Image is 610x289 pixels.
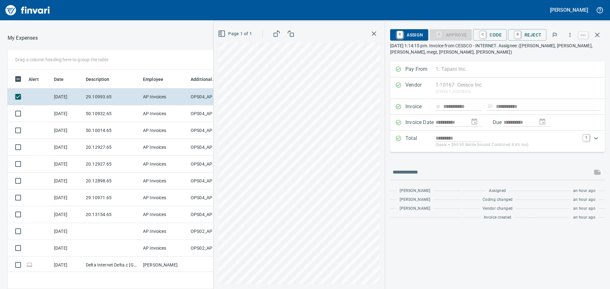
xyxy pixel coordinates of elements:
[140,139,188,156] td: AP Invoices
[390,131,605,152] div: Expand
[188,189,226,206] td: OPS04_AP ([PERSON_NAME], [PERSON_NAME], [PERSON_NAME], [PERSON_NAME], [PERSON_NAME])
[573,188,595,194] span: an hour ago
[83,257,140,273] td: Delta Internet Delta.c [GEOGRAPHIC_DATA] [GEOGRAPHIC_DATA]
[51,240,83,257] td: [DATE]
[548,28,562,42] button: Flag
[83,173,140,189] td: 20.12898.65
[563,28,577,42] button: More
[397,31,403,38] a: R
[483,197,513,203] span: Coding changed
[390,29,428,41] button: RAssign
[573,214,595,221] span: an hour ago
[583,135,589,141] a: T
[83,189,140,206] td: 29.10971.65
[51,173,83,189] td: [DATE]
[54,76,64,83] span: Date
[51,156,83,173] td: [DATE]
[51,89,83,105] td: [DATE]
[219,30,252,38] span: Page 1 of 1
[515,31,521,38] a: R
[51,206,83,223] td: [DATE]
[548,5,590,15] button: [PERSON_NAME]
[188,240,226,257] td: OPS02_AP ([PERSON_NAME], [PERSON_NAME], [PERSON_NAME], [PERSON_NAME])
[430,32,472,37] div: Coding Required
[400,188,430,194] span: [PERSON_NAME]
[188,156,226,173] td: OPS04_AP ([PERSON_NAME], [PERSON_NAME], [PERSON_NAME], [PERSON_NAME], [PERSON_NAME])
[478,30,502,40] span: Code
[191,76,224,83] span: Additional Reviewer
[4,3,51,18] img: Finvari
[140,189,188,206] td: AP Invoices
[191,76,215,83] span: Additional Reviewer
[54,76,72,83] span: Date
[83,89,140,105] td: 29.10993.65
[140,89,188,105] td: AP Invoices
[26,263,33,267] span: Online transaction
[573,197,595,203] span: an hour ago
[573,206,595,212] span: an hour ago
[405,135,436,148] p: Total
[83,206,140,223] td: 20.13154.65
[51,223,83,240] td: [DATE]
[83,122,140,139] td: 50.10014.65
[480,31,486,38] a: C
[550,7,588,13] h5: [PERSON_NAME]
[140,173,188,189] td: AP Invoices
[51,105,83,122] td: [DATE]
[86,76,110,83] span: Description
[140,122,188,139] td: AP Invoices
[86,76,118,83] span: Description
[217,28,254,40] button: Page 1 of 1
[140,156,188,173] td: AP Invoices
[400,206,430,212] span: [PERSON_NAME]
[51,139,83,156] td: [DATE]
[188,105,226,122] td: OPS04_AP ([PERSON_NAME], [PERSON_NAME], [PERSON_NAME], [PERSON_NAME], [PERSON_NAME])
[508,29,546,41] button: RReject
[390,43,605,55] p: [DATE] 1:14:15 pm. Invoice from CESSCO - INTERNET. Assignee: ([PERSON_NAME], [PERSON_NAME], [PERS...
[8,34,38,42] nav: breadcrumb
[29,76,47,83] span: Alert
[483,206,513,212] span: Vendor changed
[579,32,588,39] a: esc
[51,257,83,273] td: [DATE]
[188,122,226,139] td: OPS04_AP ([PERSON_NAME], [PERSON_NAME], [PERSON_NAME], [PERSON_NAME], [PERSON_NAME])
[15,56,108,63] p: Drag a column heading here to group the table
[143,76,163,83] span: Employee
[140,105,188,122] td: AP Invoices
[83,105,140,122] td: 50.10932.65
[489,188,506,194] span: Assigned
[140,223,188,240] td: AP Invoices
[140,257,188,273] td: [PERSON_NAME]
[577,27,605,43] span: Close invoice
[188,139,226,156] td: OPS04_AP ([PERSON_NAME], [PERSON_NAME], [PERSON_NAME], [PERSON_NAME], [PERSON_NAME])
[29,76,39,83] span: Alert
[436,142,579,148] p: (basis + $90.90 Battle Ground Combined 8.6% tax)
[590,165,605,180] span: This records your message into the invoice and notifies anyone mentioned
[51,189,83,206] td: [DATE]
[395,30,423,40] span: Assign
[8,34,38,42] p: My Expenses
[484,214,512,221] span: Invoice created
[83,156,140,173] td: 20.12927.65
[83,139,140,156] td: 20.12927.65
[51,122,83,139] td: [DATE]
[188,89,226,105] td: OPS04_AP ([PERSON_NAME], [PERSON_NAME], [PERSON_NAME], [PERSON_NAME], [PERSON_NAME])
[188,173,226,189] td: OPS04_AP ([PERSON_NAME], [PERSON_NAME], [PERSON_NAME], [PERSON_NAME], [PERSON_NAME])
[143,76,172,83] span: Employee
[473,29,507,41] button: CCode
[140,240,188,257] td: AP Invoices
[188,206,226,223] td: OPS04_AP ([PERSON_NAME], [PERSON_NAME], [PERSON_NAME], [PERSON_NAME], [PERSON_NAME])
[400,197,430,203] span: [PERSON_NAME]
[513,30,541,40] span: Reject
[140,206,188,223] td: AP Invoices
[188,223,226,240] td: OPS02_AP ([PERSON_NAME], [PERSON_NAME], [PERSON_NAME], [PERSON_NAME])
